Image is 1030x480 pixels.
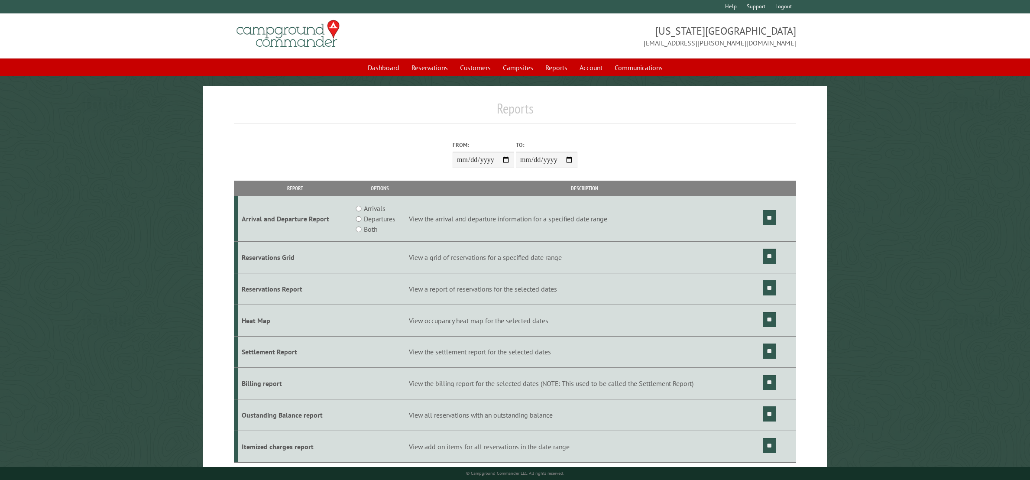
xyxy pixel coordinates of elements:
[363,59,405,76] a: Dashboard
[407,181,761,196] th: Description
[540,59,573,76] a: Reports
[238,368,352,399] td: Billing report
[609,59,668,76] a: Communications
[407,305,761,336] td: View occupancy heat map for the selected dates
[364,203,385,214] label: Arrivals
[238,181,352,196] th: Report
[498,59,538,76] a: Campsites
[364,224,377,234] label: Both
[407,368,761,399] td: View the billing report for the selected dates (NOTE: This used to be called the Settlement Report)
[515,24,796,48] span: [US_STATE][GEOGRAPHIC_DATA] [EMAIL_ADDRESS][PERSON_NAME][DOMAIN_NAME]
[407,196,761,242] td: View the arrival and departure information for a specified date range
[406,59,453,76] a: Reservations
[364,214,395,224] label: Departures
[234,100,796,124] h1: Reports
[238,431,352,462] td: Itemized charges report
[238,242,352,273] td: Reservations Grid
[238,305,352,336] td: Heat Map
[407,273,761,305] td: View a report of reservations for the selected dates
[234,17,342,51] img: Campground Commander
[455,59,496,76] a: Customers
[516,141,577,149] label: To:
[238,399,352,431] td: Oustanding Balance report
[453,141,514,149] label: From:
[407,399,761,431] td: View all reservations with an outstanding balance
[238,273,352,305] td: Reservations Report
[407,336,761,368] td: View the settlement report for the selected dates
[466,470,564,476] small: © Campground Commander LLC. All rights reserved.
[407,242,761,273] td: View a grid of reservations for a specified date range
[407,431,761,462] td: View add on items for all reservations in the date range
[574,59,608,76] a: Account
[238,196,352,242] td: Arrival and Departure Report
[238,336,352,368] td: Settlement Report
[352,181,407,196] th: Options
